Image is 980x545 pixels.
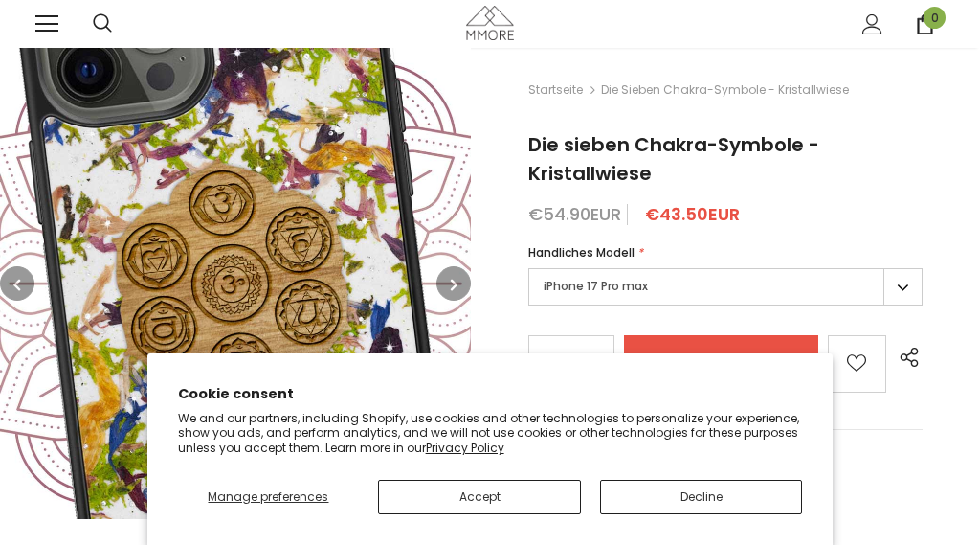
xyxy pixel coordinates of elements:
a: Startseite [528,79,583,102]
button: Manage preferences [178,480,360,514]
span: Manage preferences [208,488,328,505]
label: iPhone 17 Pro max [528,268,923,306]
a: Privacy Policy [426,440,504,456]
span: Handliches Modell [528,244,635,261]
img: MMORE Cases [466,6,514,39]
span: 0 [924,7,946,29]
a: 0 [915,14,935,34]
span: Die sieben Chakra-Symbole - Kristallwiese [601,79,849,102]
span: €54.90EUR [528,202,621,226]
h2: Cookie consent [178,384,803,404]
button: Decline [600,480,803,514]
p: We and our partners, including Shopify, use cookies and other technologies to personalize your ex... [178,411,803,456]
span: €43.50EUR [645,202,740,226]
button: Accept [378,480,581,514]
span: Die sieben Chakra-Symbole - Kristallwiese [528,131,819,187]
input: in den warenkorb [624,335,818,393]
